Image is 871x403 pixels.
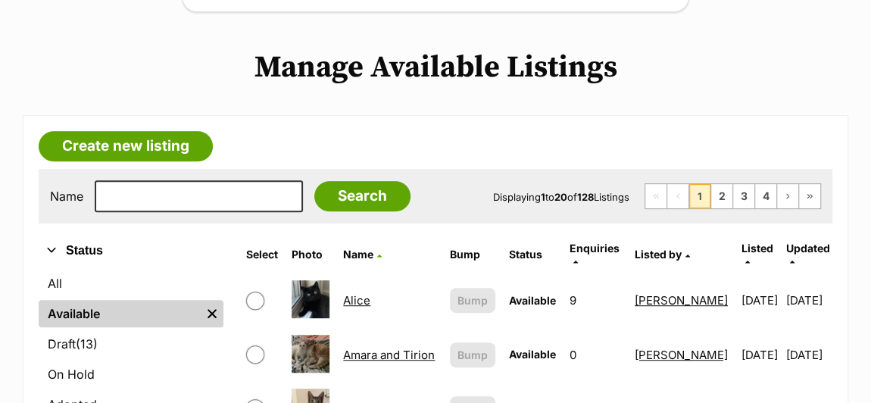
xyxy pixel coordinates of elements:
[635,348,728,362] a: [PERSON_NAME]
[667,184,688,208] span: Previous page
[570,242,620,267] a: Enquiries
[785,329,831,381] td: [DATE]
[39,241,223,261] button: Status
[563,274,627,326] td: 9
[755,184,776,208] a: Page 4
[799,184,820,208] a: Last page
[785,274,831,326] td: [DATE]
[645,184,667,208] span: First page
[39,270,223,297] a: All
[39,330,223,358] a: Draft
[733,184,754,208] a: Page 3
[689,184,710,208] span: Page 1
[493,191,629,203] span: Displaying to of Listings
[503,236,562,273] th: Status
[577,191,594,203] strong: 128
[457,292,488,308] span: Bump
[645,183,821,209] nav: Pagination
[635,293,728,308] a: [PERSON_NAME]
[711,184,732,208] a: Page 2
[240,236,284,273] th: Select
[201,300,223,327] a: Remove filter
[444,236,501,273] th: Bump
[286,236,336,273] th: Photo
[563,329,627,381] td: 0
[292,335,329,373] img: Amara and Tirion
[39,300,201,327] a: Available
[343,248,373,261] span: Name
[39,361,223,388] a: On Hold
[314,181,411,211] input: Search
[39,131,213,161] a: Create new listing
[741,242,773,267] a: Listed
[509,294,556,307] span: Available
[554,191,567,203] strong: 20
[343,348,435,362] a: Amara and Tirion
[343,293,370,308] a: Alice
[635,248,690,261] a: Listed by
[457,347,488,363] span: Bump
[735,329,785,381] td: [DATE]
[785,242,829,267] a: Updated
[509,348,556,361] span: Available
[50,189,83,203] label: Name
[785,242,829,255] span: Updated
[635,248,682,261] span: Listed by
[735,274,785,326] td: [DATE]
[541,191,545,203] strong: 1
[450,288,495,313] button: Bump
[741,242,773,255] span: Listed
[450,342,495,367] button: Bump
[76,335,98,353] span: (13)
[777,184,798,208] a: Next page
[343,248,382,261] a: Name
[570,242,620,255] span: translation missing: en.admin.listings.index.attributes.enquiries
